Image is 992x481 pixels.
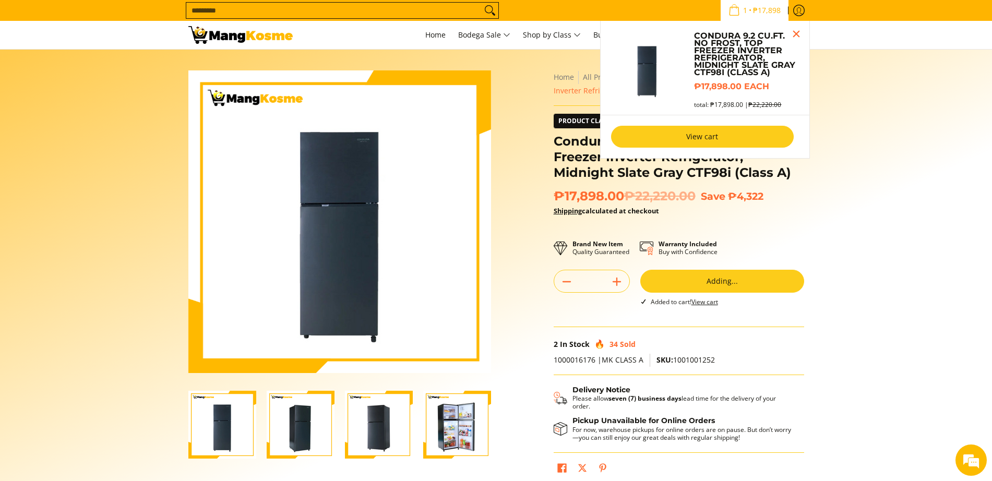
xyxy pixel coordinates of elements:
[600,21,810,159] ul: Sub Menu
[608,394,682,403] strong: seven (7) business days
[554,273,579,290] button: Subtract
[554,134,804,181] h1: Condura 9.2 Cu.Ft. No Frost, Top Freezer Inverter Refrigerator, Midnight Slate Gray CTF98i (Class A)
[640,270,804,293] button: Adding...
[595,461,610,478] a: Pin on Pinterest
[725,5,784,16] span: •
[656,355,715,365] span: 1001001252
[701,190,725,202] span: Save
[742,7,749,14] span: 1
[188,391,256,459] img: Condura 9.2 Cu.Ft. No Frost, Top Freezer Inverter Refrigerator, Midnight Slate Gray CTF98i (Class...
[267,391,334,459] img: Condura 9.2 Cu.Ft. No Frost, Top Freezer Inverter Refrigerator, Midnight Slate Gray CTF98i (Class...
[588,21,639,49] a: Bulk Center
[188,70,491,373] img: Condura 9.2 Cu.Ft. No Frost, Top Freezer Inverter Refrigerator, Midnight Slate Gray CTF98i (Class A)
[572,394,794,410] p: Please allow lead time for the delivery of your order.
[694,81,798,92] h6: ₱17,898.00 each
[554,72,777,95] span: Condura 9.2 Cu.Ft. No Frost, Top Freezer Inverter Refrigerator, Midnight Slate Gray CTF98i (Class A)
[554,114,614,128] span: Product Class
[611,126,794,148] a: View cart
[518,21,586,49] a: Shop by Class
[61,131,144,237] span: We're online!
[554,355,643,365] span: 1000016176 |MK CLASS A
[482,3,498,18] button: Search
[659,239,717,248] strong: Warranty Included
[523,29,581,42] span: Shop by Class
[611,31,684,104] img: Default Title Condura 9.2 Cu.Ft. No Frost, Top Freezer Inverter Refrigerator, Midnight Slate Gray...
[572,240,629,256] p: Quality Guaranteed
[572,426,794,441] p: For now, warehouse pickups for online orders are on pause. But don’t worry—you can still enjoy ou...
[575,461,590,478] a: Post on X
[604,273,629,290] button: Add
[554,72,574,82] a: Home
[171,5,196,30] div: Minimize live chat window
[691,297,718,306] a: View cart
[572,416,715,425] strong: Pickup Unavailable for Online Orders
[656,355,673,365] span: SKU:
[651,297,718,306] span: Added to cart!
[458,29,510,42] span: Bodega Sale
[694,101,781,109] span: total: ₱17,898.00 |
[5,285,199,321] textarea: Type your message and hit 'Enter'
[659,240,718,256] p: Buy with Confidence
[554,386,794,411] button: Shipping & Delivery
[620,339,636,349] span: Sold
[188,26,293,44] img: Condura 9.2 Cu.Ft. No Frost, Top Freezer Inverter Refrigerator, Midnig | Mang Kosme
[572,385,630,394] strong: Delivery Notice
[420,21,451,49] a: Home
[624,188,696,204] del: ₱22,220.00
[748,100,781,109] s: ₱22,220.00
[751,7,782,14] span: ₱17,898
[572,239,623,248] strong: Brand New Item
[554,114,662,128] a: Product Class Class A
[694,32,798,76] a: Condura 9.2 Cu.Ft. No Frost, Top Freezer Inverter Refrigerator, Midnight Slate Gray CTF98i (Class A)
[560,339,590,349] span: In Stock
[609,339,618,349] span: 34
[554,188,696,204] span: ₱17,898.00
[54,58,175,72] div: Chat with us now
[554,206,659,215] strong: calculated at checkout
[554,206,582,215] a: Shipping
[583,72,625,82] a: All Products
[554,339,558,349] span: 2
[345,391,413,459] img: Condura 9.2 Cu.Ft. No Frost, Top Freezer Inverter Refrigerator, Midnight Slate Gray CTF98i (Class...
[423,391,491,459] img: Condura 9.2 Cu.Ft. No Frost, Top Freezer Inverter Refrigerator, Midnight Slate Gray CTF98i (Class...
[453,21,516,49] a: Bodega Sale
[728,190,763,202] span: ₱4,322
[554,70,804,98] nav: Breadcrumbs
[788,26,804,42] button: Close pop up
[555,461,569,478] a: Share on Facebook
[425,30,446,40] span: Home
[593,30,634,40] span: Bulk Center
[303,21,804,49] nav: Main Menu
